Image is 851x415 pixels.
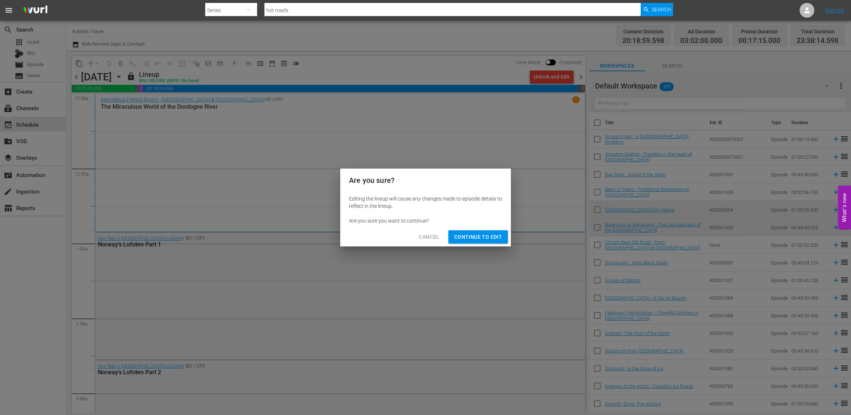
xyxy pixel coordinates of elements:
button: Open Feedback Widget [838,186,851,230]
div: Are you sure you want to continue? [349,217,502,224]
div: Editing the lineup will cause any changes made to episode details to reflect in the lineup. [349,195,502,210]
h2: Are you sure? [349,174,502,186]
button: Continue to Edit [448,230,508,244]
a: Sign Out [825,7,844,13]
img: ans4CAIJ8jUAAAAAAAAAAAAAAAAAAAAAAAAgQb4GAAAAAAAAAAAAAAAAAAAAAAAAJMjXAAAAAAAAAAAAAAAAAAAAAAAAgAT5G... [18,2,53,19]
span: Cancel [419,232,439,242]
span: menu [4,6,13,15]
span: Continue to Edit [454,232,502,242]
span: Search [652,3,671,16]
button: Cancel [413,230,445,244]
